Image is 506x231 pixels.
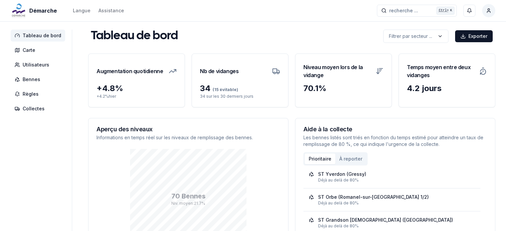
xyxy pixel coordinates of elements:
[200,83,280,94] div: 34
[96,134,280,141] p: Informations en temps réel sur les niveaux de remplissage des bennes.
[318,223,475,229] div: Déjà au delà de 80%
[23,47,35,54] span: Carte
[11,7,60,15] a: Démarche
[389,7,418,14] span: recherche ...
[200,62,239,80] h3: Nb de vidanges
[318,200,475,206] div: Déjà au delà de 80%
[11,59,68,71] a: Utilisateurs
[96,94,177,99] p: + 4.2 % hier
[98,7,124,15] a: Assistance
[96,126,280,132] h3: Aperçu des niveaux
[211,87,238,92] span: (15 évitable)
[96,83,177,94] div: + 4.8 %
[73,7,90,15] button: Langue
[383,30,448,43] button: label
[389,33,432,40] p: Filtrer par secteur ...
[11,88,68,100] a: Règles
[11,44,68,56] a: Carte
[91,30,178,43] h1: Tableau de bord
[377,5,457,17] button: recherche ...Ctrl+K
[23,32,61,39] span: Tableau de bord
[318,171,366,177] div: ST Yverdon (Gressy)
[29,7,57,15] span: Démarche
[455,30,493,42] button: Exporter
[11,103,68,115] a: Collectes
[335,154,366,164] button: À reporter
[23,91,39,97] span: Règles
[407,62,475,80] h3: Temps moyen entre deux vidanges
[309,194,475,206] a: ST Orbe (Romanel-sur-[GEOGRAPHIC_DATA] 1/2)Déjà au delà de 80%
[73,7,90,14] div: Langue
[11,73,68,85] a: Bennes
[11,30,68,42] a: Tableau de bord
[318,194,429,200] div: ST Orbe (Romanel-sur-[GEOGRAPHIC_DATA] 1/2)
[200,94,280,99] p: 34 sur les 30 derniers jours
[96,62,163,80] h3: Augmentation quotidienne
[303,126,487,132] h3: Aide à la collecte
[303,134,487,148] p: Les bennes listés sont triés en fonction du temps estimé pour atteindre un taux de remplissage de...
[23,76,40,83] span: Bennes
[318,217,453,223] div: ST Grandson [DEMOGRAPHIC_DATA] ([GEOGRAPHIC_DATA])
[407,83,487,94] div: 4.2 jours
[305,154,335,164] button: Prioritaire
[11,3,27,19] img: Démarche Logo
[309,217,475,229] a: ST Grandson [DEMOGRAPHIC_DATA] ([GEOGRAPHIC_DATA])Déjà au delà de 80%
[318,177,475,183] div: Déjà au delà de 80%
[303,83,384,94] div: 70.1 %
[23,61,49,68] span: Utilisateurs
[23,105,45,112] span: Collectes
[303,62,372,80] h3: Niveau moyen lors de la vidange
[309,171,475,183] a: ST Yverdon (Gressy)Déjà au delà de 80%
